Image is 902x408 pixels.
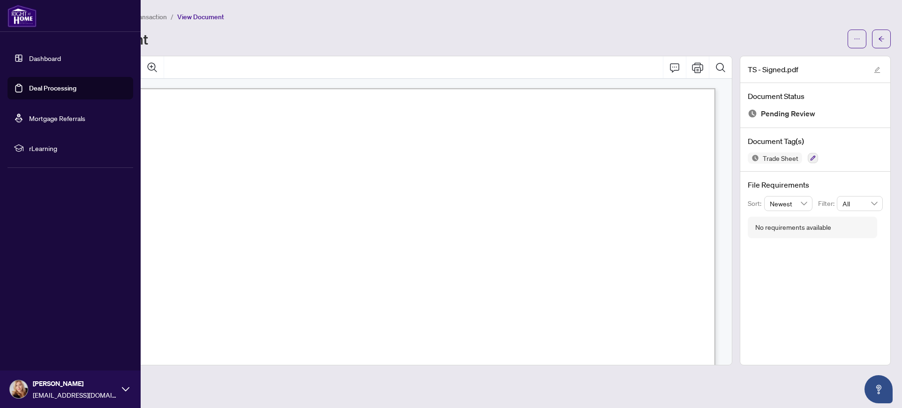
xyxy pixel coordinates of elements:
span: [PERSON_NAME] [33,378,117,389]
span: edit [874,67,880,73]
span: ellipsis [854,36,860,42]
span: View Document [177,13,224,21]
span: [EMAIL_ADDRESS][DOMAIN_NAME] [33,390,117,400]
span: Newest [770,196,807,211]
img: Profile Icon [10,380,28,398]
span: rLearning [29,143,127,153]
img: Status Icon [748,152,759,164]
span: All [842,196,877,211]
span: TS - Signed.pdf [748,64,798,75]
img: logo [8,5,37,27]
span: View Transaction [117,13,167,21]
li: / [171,11,173,22]
p: Sort: [748,198,764,209]
div: No requirements available [755,222,831,233]
span: Trade Sheet [759,155,802,161]
h4: File Requirements [748,179,883,190]
span: arrow-left [878,36,885,42]
h4: Document Tag(s) [748,136,883,147]
span: Pending Review [761,107,815,120]
a: Mortgage Referrals [29,114,85,122]
img: Document Status [748,109,757,118]
a: Dashboard [29,54,61,62]
a: Deal Processing [29,84,76,92]
button: Open asap [864,375,893,403]
p: Filter: [818,198,837,209]
h4: Document Status [748,91,883,102]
